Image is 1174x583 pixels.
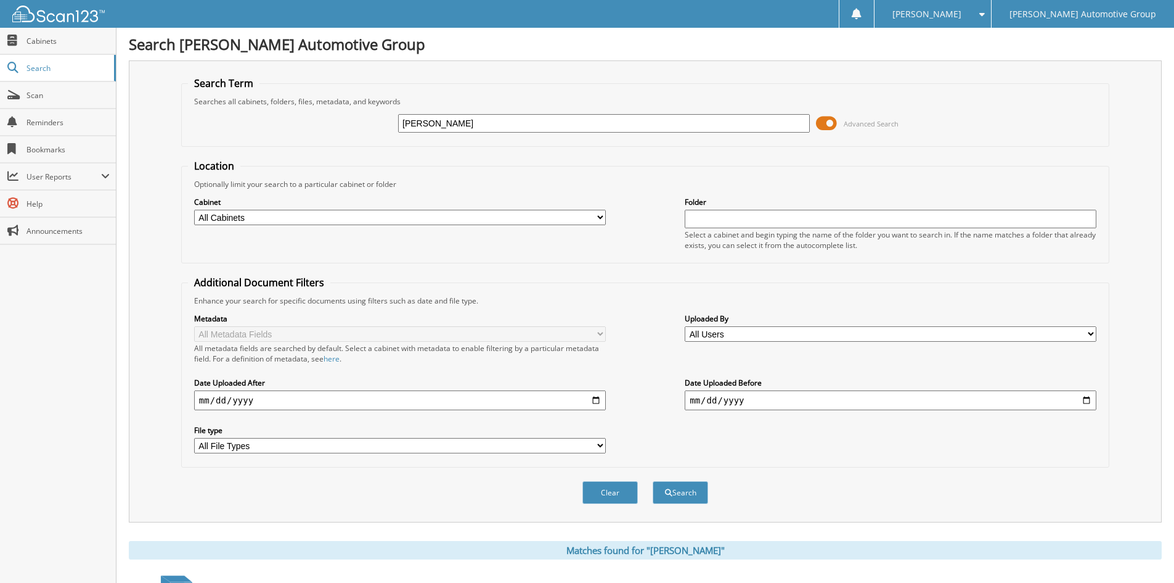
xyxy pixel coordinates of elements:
button: Search [653,481,708,504]
span: [PERSON_NAME] [892,10,961,18]
span: Search [26,63,108,73]
legend: Search Term [188,76,259,90]
div: Optionally limit your search to a particular cabinet or folder [188,179,1103,189]
label: Metadata [194,313,606,324]
span: Cabinets [26,36,110,46]
span: [PERSON_NAME] Automotive Group [1009,10,1156,18]
label: File type [194,425,606,436]
label: Cabinet [194,197,606,207]
span: User Reports [26,172,101,182]
legend: Location [188,159,240,173]
div: All metadata fields are searched by default. Select a cabinet with metadata to enable filtering b... [194,343,606,364]
label: Date Uploaded Before [685,378,1096,388]
div: Select a cabinet and begin typing the name of the folder you want to search in. If the name match... [685,229,1096,250]
span: Bookmarks [26,144,110,155]
span: Help [26,199,110,209]
span: Advanced Search [844,119,899,128]
label: Folder [685,197,1096,207]
span: Scan [26,90,110,101]
span: Announcements [26,226,110,236]
legend: Additional Document Filters [188,276,330,289]
div: Enhance your search for specific documents using filters such as date and file type. [188,296,1103,306]
input: end [685,391,1096,410]
div: Searches all cabinets, folders, files, metadata, and keywords [188,96,1103,107]
label: Uploaded By [685,313,1096,324]
label: Date Uploaded After [194,378,606,388]
h1: Search [PERSON_NAME] Automotive Group [129,34,1162,54]
img: scan123-logo-white.svg [12,6,105,22]
div: Matches found for "[PERSON_NAME]" [129,541,1162,560]
span: Reminders [26,117,110,128]
a: here [324,354,340,364]
button: Clear [582,481,638,504]
input: start [194,391,606,410]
